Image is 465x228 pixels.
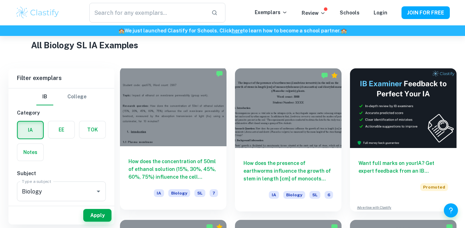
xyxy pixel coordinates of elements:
[325,191,333,199] span: 6
[17,170,106,177] h6: Subject
[8,68,114,88] h6: Filter exemplars
[17,144,43,161] button: Notes
[401,6,450,19] button: JOIN FOR FREE
[89,3,206,23] input: Search for any exemplars...
[48,121,74,138] button: EE
[321,72,328,79] img: Marked
[302,9,326,17] p: Review
[168,189,190,197] span: Biology
[18,122,43,138] button: IA
[194,189,205,197] span: SL
[216,70,223,77] img: Marked
[283,191,305,199] span: Biology
[444,203,458,217] button: Help and Feedback
[255,8,288,16] p: Exemplars
[120,68,227,211] a: How does the concentration of 50ml of ethanol solution (15%, 30%, 45%, 60%, 75%) influence the ce...
[83,209,111,222] button: Apply
[1,27,464,35] h6: We just launched Clastify for Schools. Click to learn how to become a school partner.
[235,68,342,211] a: How does the presence of earthworms influence the growth of stem in length [cm] of monocots (Aven...
[15,6,60,20] img: Clastify logo
[67,88,86,105] button: College
[93,186,103,196] button: Open
[31,39,434,51] h1: All Biology SL IA Examples
[243,159,333,183] h6: How does the presence of earthworms influence the growth of stem in length [cm] of monocots (Aven...
[331,72,338,79] div: Premium
[79,121,105,138] button: TOK
[210,189,218,197] span: 7
[119,28,125,33] span: 🏫
[350,68,457,148] img: Thumbnail
[309,191,320,199] span: SL
[154,189,164,197] span: IA
[36,88,53,105] button: IB
[357,205,391,210] a: Advertise with Clastify
[232,28,243,33] a: here
[350,68,457,211] a: Want full marks on yourIA? Get expert feedback from an IB examiner!PromotedAdvertise with Clastify
[269,191,279,199] span: IA
[340,10,360,16] a: Schools
[420,183,448,191] span: Promoted
[128,158,218,181] h6: How does the concentration of 50ml of ethanol solution (15%, 30%, 45%, 60%, 75%) influence the ce...
[36,88,86,105] div: Filter type choice
[358,159,448,175] h6: Want full marks on your IA ? Get expert feedback from an IB examiner!
[374,10,387,16] a: Login
[17,109,106,117] h6: Category
[22,178,51,184] label: Type a subject
[341,28,347,33] span: 🏫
